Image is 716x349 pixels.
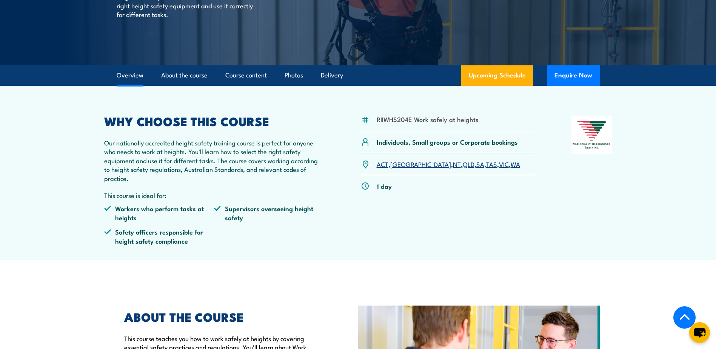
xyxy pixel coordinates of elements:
[321,65,343,85] a: Delivery
[124,311,323,322] h2: ABOUT THE COURSE
[377,182,392,190] p: 1 day
[104,138,325,182] p: Our nationally accredited height safety training course is perfect for anyone who needs to work a...
[390,159,451,168] a: [GEOGRAPHIC_DATA]
[104,204,214,222] li: Workers who perform tasks at heights
[571,116,612,154] img: Nationally Recognised Training logo.
[547,65,600,86] button: Enquire Now
[161,65,208,85] a: About the course
[499,159,509,168] a: VIC
[104,191,325,199] p: This course is ideal for:
[285,65,303,85] a: Photos
[104,227,214,245] li: Safety officers responsible for height safety compliance
[377,137,518,146] p: Individuals, Small groups or Corporate bookings
[689,322,710,343] button: chat-button
[511,159,520,168] a: WA
[225,65,267,85] a: Course content
[486,159,497,168] a: TAS
[214,204,324,222] li: Supervisors overseeing height safety
[117,65,143,85] a: Overview
[377,159,388,168] a: ACT
[453,159,461,168] a: NT
[463,159,474,168] a: QLD
[476,159,484,168] a: SA
[377,115,478,124] li: RIIWHS204E Work safely at heights
[461,65,533,86] a: Upcoming Schedule
[377,160,520,168] p: , , , , , , ,
[104,116,325,126] h2: WHY CHOOSE THIS COURSE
